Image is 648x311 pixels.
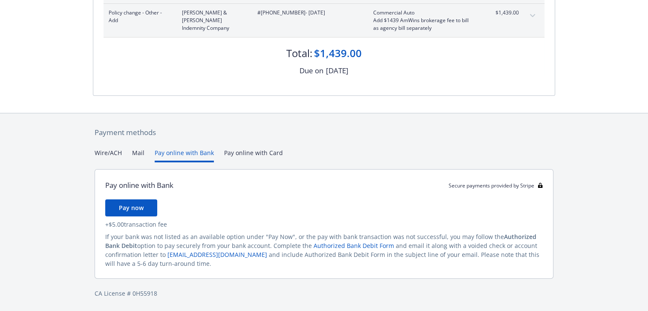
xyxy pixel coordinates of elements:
span: $1,439.00 [487,9,519,17]
span: Commercial Auto [373,9,473,17]
button: Pay online with Card [224,148,283,162]
button: Mail [132,148,144,162]
div: If your bank was not listed as an available option under "Pay Now", or the pay with bank transact... [105,232,543,268]
button: Pay now [105,199,157,216]
span: [PERSON_NAME] & [PERSON_NAME] Indemnity Company [182,9,244,32]
div: Pay online with Bank [105,180,173,191]
a: Authorized Bank Debit Form [314,242,394,250]
span: Pay now [119,204,144,212]
span: Add $1439 AmWins brokerage fee to bill as agency bill separately [373,17,473,32]
span: Policy change - Other - Add [109,9,168,24]
div: Due on [300,65,323,76]
div: $1,439.00 [314,46,362,60]
span: Commercial AutoAdd $1439 AmWins brokerage fee to bill as agency bill separately [373,9,473,32]
a: [EMAIL_ADDRESS][DOMAIN_NAME] [167,251,267,259]
div: Policy change - Other - Add[PERSON_NAME] & [PERSON_NAME] Indemnity Company#[PHONE_NUMBER]- [DATE]... [104,4,544,37]
div: Payment methods [95,127,553,138]
div: Secure payments provided by Stripe [449,182,543,189]
div: Total: [286,46,312,60]
button: Pay online with Bank [155,148,214,162]
div: CA License # 0H55918 [95,289,553,298]
button: Wire/ACH [95,148,122,162]
div: + $5.00 transaction fee [105,220,543,229]
span: Authorized Bank Debit [105,233,536,250]
span: #[PHONE_NUMBER] - [DATE] [257,9,360,17]
button: expand content [526,9,539,23]
div: [DATE] [326,65,348,76]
